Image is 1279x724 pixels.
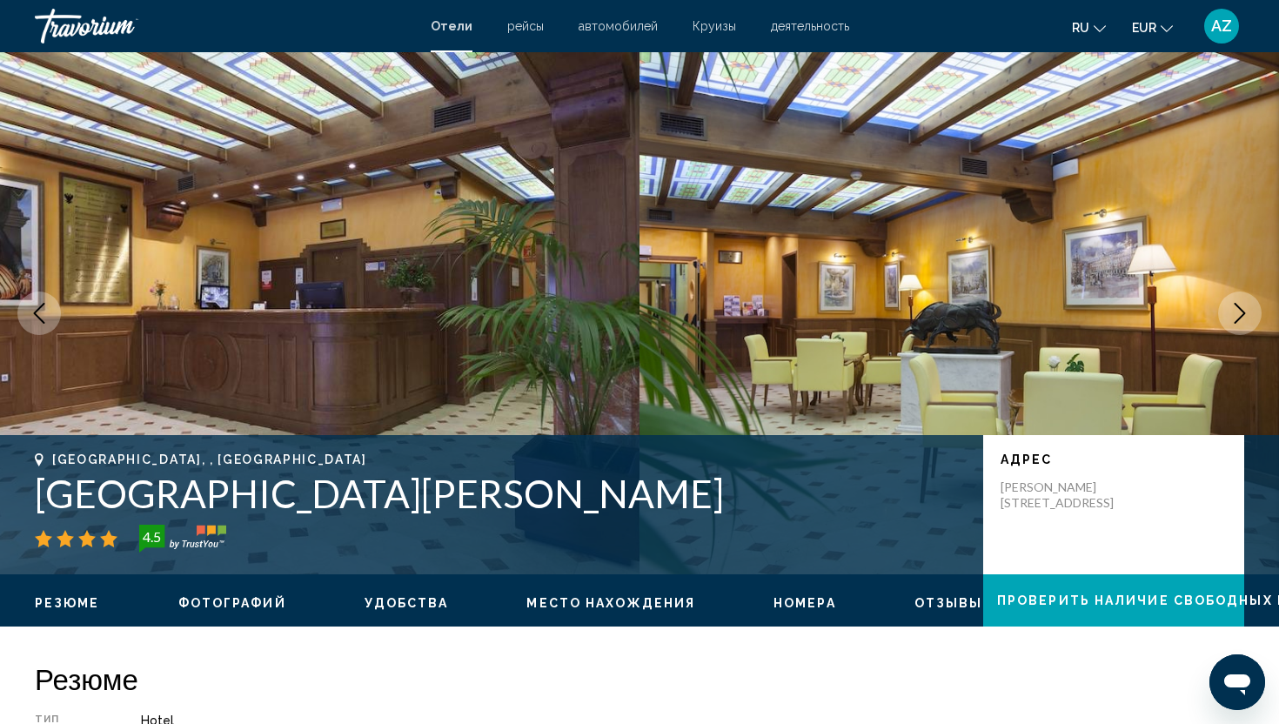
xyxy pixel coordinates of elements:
[773,595,836,611] button: Номера
[35,661,1244,696] h2: Резюме
[526,596,695,610] span: Место нахождения
[1211,17,1232,35] span: AZ
[914,595,983,611] button: Отзывы
[431,19,472,33] a: Отели
[1072,15,1106,40] button: Change language
[1132,21,1156,35] span: EUR
[773,596,836,610] span: Номера
[1001,479,1140,511] p: [PERSON_NAME][STREET_ADDRESS]
[178,596,286,610] span: Фотографий
[526,595,695,611] button: Место нахождения
[1001,452,1227,466] p: адрес
[35,596,100,610] span: Резюме
[35,9,413,44] a: Travorium
[1209,654,1265,710] iframe: Кнопка запуска окна обмена сообщениями
[983,574,1244,627] button: Проверить наличие свободных мест
[1199,8,1244,44] button: User Menu
[693,19,736,33] a: Круизы
[1132,15,1173,40] button: Change currency
[134,526,169,547] div: 4.5
[1072,21,1089,35] span: ru
[52,452,367,466] span: [GEOGRAPHIC_DATA], , [GEOGRAPHIC_DATA]
[507,19,544,33] a: рейсы
[35,471,966,516] h1: [GEOGRAPHIC_DATA][PERSON_NAME]
[1218,292,1262,335] button: Next image
[139,525,226,553] img: trustyou-badge-hor.svg
[579,19,658,33] a: автомобилей
[35,595,100,611] button: Резюме
[914,596,983,610] span: Отзывы
[771,19,849,33] a: деятельность
[365,596,449,610] span: Удобства
[17,292,61,335] button: Previous image
[365,595,449,611] button: Удобства
[178,595,286,611] button: Фотографий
